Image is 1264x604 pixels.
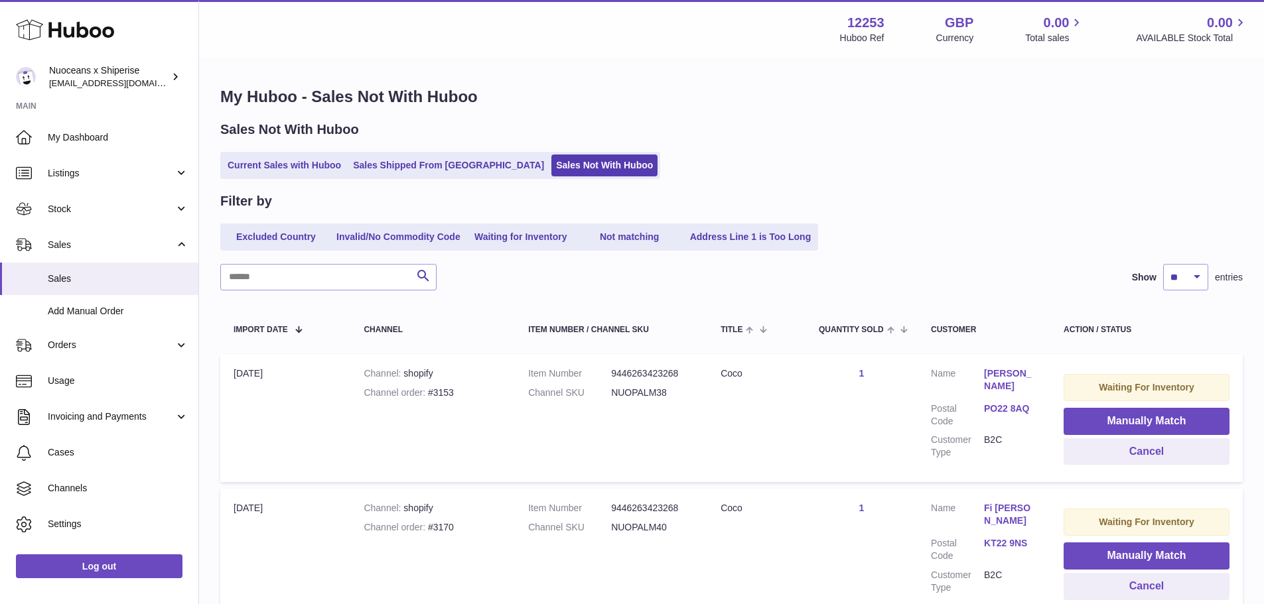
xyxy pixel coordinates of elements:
div: Coco [721,502,792,514]
div: Action / Status [1064,326,1229,334]
td: [DATE] [220,354,350,482]
span: Title [721,326,742,334]
div: Coco [721,367,792,380]
h2: Filter by [220,192,272,210]
div: Customer [931,326,1037,334]
span: entries [1215,271,1243,284]
span: Usage [48,375,188,387]
a: Sales Shipped From [GEOGRAPHIC_DATA] [348,154,549,176]
dt: Postal Code [931,402,984,428]
span: AVAILABLE Stock Total [1136,32,1248,44]
dd: B2C [984,434,1037,459]
a: Sales Not With Huboo [551,154,658,176]
span: Sales [48,272,188,285]
dd: NUOPALM38 [611,387,694,399]
dt: Channel SKU [528,521,611,534]
span: Channels [48,482,188,495]
span: My Dashboard [48,131,188,144]
a: KT22 9NS [984,537,1037,550]
span: Settings [48,518,188,530]
dt: Customer Type [931,434,984,459]
a: Not matching [577,226,683,248]
a: 1 [859,368,865,379]
button: Manually Match [1064,542,1229,570]
button: Cancel [1064,573,1229,600]
strong: Waiting For Inventory [1099,516,1194,527]
dt: Channel SKU [528,387,611,399]
strong: Channel [364,503,403,513]
div: Item Number / Channel SKU [528,326,694,334]
span: Quantity Sold [819,326,884,334]
a: Excluded Country [223,226,329,248]
dd: B2C [984,569,1037,594]
label: Show [1132,271,1157,284]
span: Orders [48,339,175,351]
span: Listings [48,167,175,180]
span: Import date [234,326,288,334]
button: Manually Match [1064,408,1229,435]
div: #3170 [364,521,502,534]
a: Fi [PERSON_NAME] [984,502,1037,527]
img: internalAdmin-12253@internal.huboo.com [16,67,36,87]
dt: Item Number [528,367,611,380]
span: 0.00 [1044,14,1070,32]
a: 0.00 Total sales [1025,14,1084,44]
a: Log out [16,554,182,578]
dd: 9446263423268 [611,367,694,380]
strong: Channel [364,368,403,379]
div: Nuoceans x Shiperise [49,64,169,90]
div: #3153 [364,387,502,399]
a: 1 [859,503,865,513]
dd: 9446263423268 [611,502,694,514]
button: Cancel [1064,438,1229,465]
dt: Postal Code [931,537,984,562]
div: Channel [364,326,502,334]
span: Sales [48,239,175,251]
span: Invoicing and Payments [48,410,175,423]
span: Add Manual Order [48,305,188,318]
a: PO22 8AQ [984,402,1037,415]
span: 0.00 [1207,14,1233,32]
span: Stock [48,203,175,215]
a: 0.00 AVAILABLE Stock Total [1136,14,1248,44]
div: Currency [936,32,974,44]
a: Address Line 1 is Too Long [685,226,816,248]
dd: NUOPALM40 [611,521,694,534]
a: Waiting for Inventory [468,226,574,248]
div: Huboo Ref [840,32,884,44]
strong: 12253 [847,14,884,32]
dt: Name [931,367,984,396]
div: shopify [364,367,502,380]
dt: Item Number [528,502,611,514]
h1: My Huboo - Sales Not With Huboo [220,86,1243,107]
dt: Name [931,502,984,530]
a: Invalid/No Commodity Code [332,226,465,248]
span: [EMAIL_ADDRESS][DOMAIN_NAME] [49,78,195,88]
strong: Channel order [364,522,428,532]
strong: Waiting For Inventory [1099,382,1194,393]
div: shopify [364,502,502,514]
strong: GBP [945,14,973,32]
a: [PERSON_NAME] [984,367,1037,393]
dt: Customer Type [931,569,984,594]
span: Total sales [1025,32,1084,44]
strong: Channel order [364,387,428,398]
h2: Sales Not With Huboo [220,121,359,139]
a: Current Sales with Huboo [223,154,346,176]
span: Cases [48,446,188,459]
